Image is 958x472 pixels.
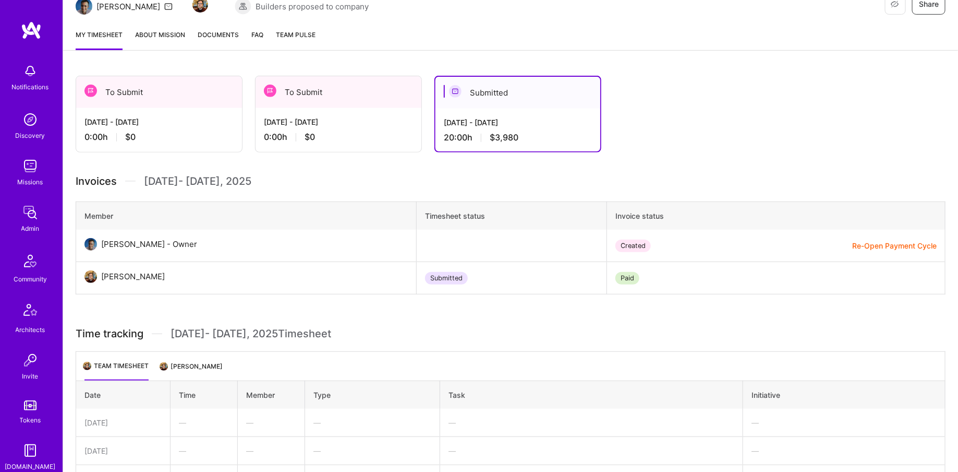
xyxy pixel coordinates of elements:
[751,417,937,428] div: —
[198,29,239,50] a: Documents
[96,1,160,12] div: [PERSON_NAME]
[101,270,165,283] div: [PERSON_NAME]
[144,173,251,189] span: [DATE] - [DATE] , 2025
[82,361,92,371] img: Team Architect
[444,117,592,128] div: [DATE] - [DATE]
[76,327,143,340] span: Time tracking
[125,173,136,189] img: Divider
[246,417,296,428] div: —
[14,274,47,285] div: Community
[448,417,735,428] div: —
[20,156,41,176] img: teamwork
[20,109,41,130] img: discovery
[76,76,242,108] div: To Submit
[159,362,168,371] img: Team Architect
[22,371,39,382] div: Invite
[449,85,462,98] img: Submitted
[246,445,296,456] div: —
[84,417,162,428] div: [DATE]
[444,132,592,143] div: 20:00 h
[84,132,234,143] div: 0:00 h
[751,445,937,456] div: —
[125,132,136,143] span: $0
[425,272,468,285] div: Submitted
[305,381,440,409] th: Type
[490,132,518,143] span: $3,980
[12,81,49,92] div: Notifications
[615,272,639,285] div: Paid
[264,85,276,97] img: To Submit
[76,29,123,50] a: My timesheet
[276,29,316,50] a: Team Pulse
[84,270,97,283] img: User Avatar
[84,116,234,127] div: [DATE] - [DATE]
[101,238,197,251] div: [PERSON_NAME] - Owner
[264,132,413,143] div: 0:00 h
[743,381,945,409] th: Initiative
[84,85,97,97] img: To Submit
[16,130,45,141] div: Discovery
[21,223,40,234] div: Admin
[238,381,305,409] th: Member
[84,360,149,381] li: Team timesheet
[313,417,431,428] div: —
[305,132,315,143] span: $0
[18,176,43,187] div: Missions
[20,61,41,81] img: bell
[198,29,239,40] span: Documents
[251,29,263,50] a: FAQ
[607,202,945,230] th: Invoice status
[76,202,417,230] th: Member
[615,240,651,252] div: Created
[76,381,171,409] th: Date
[20,202,41,223] img: admin teamwork
[179,417,229,428] div: —
[20,440,41,461] img: guide book
[852,240,937,251] button: Re-Open Payment Cycle
[16,324,45,335] div: Architects
[20,415,41,426] div: Tokens
[264,116,413,127] div: [DATE] - [DATE]
[448,445,735,456] div: —
[435,77,600,109] div: Submitted
[171,327,331,340] span: [DATE] - [DATE] , 2025 Timesheet
[161,360,223,381] li: [PERSON_NAME]
[76,173,117,189] span: Invoices
[164,2,173,10] i: icon Mail
[256,1,369,12] span: Builders proposed to company
[21,21,42,40] img: logo
[179,445,229,456] div: —
[135,29,185,50] a: About Mission
[276,31,316,39] span: Team Pulse
[5,461,56,472] div: [DOMAIN_NAME]
[18,299,43,324] img: Architects
[256,76,421,108] div: To Submit
[84,238,97,251] img: User Avatar
[20,350,41,371] img: Invite
[24,400,37,410] img: tokens
[84,445,162,456] div: [DATE]
[170,381,237,409] th: Time
[417,202,607,230] th: Timesheet status
[313,445,431,456] div: —
[440,381,743,409] th: Task
[18,249,43,274] img: Community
